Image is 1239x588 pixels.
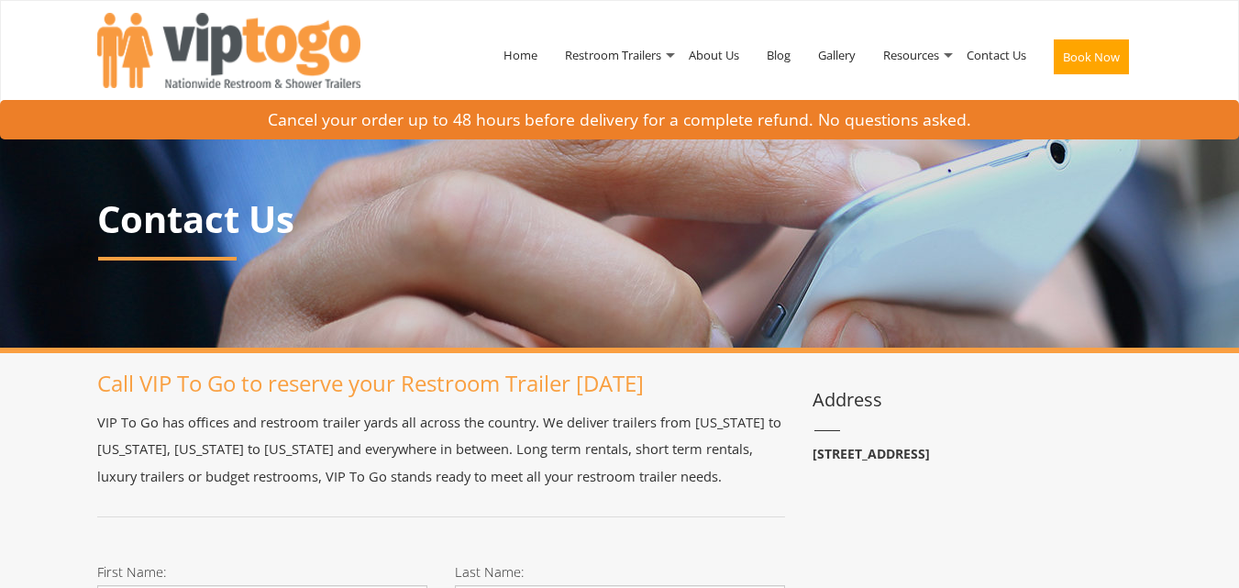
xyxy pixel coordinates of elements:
[753,7,804,103] a: Blog
[97,409,785,490] p: VIP To Go has offices and restroom trailer yards all across the country. We deliver trailers from...
[813,445,930,462] b: [STREET_ADDRESS]
[869,7,953,103] a: Resources
[1040,7,1143,114] a: Book Now
[490,7,551,103] a: Home
[1054,39,1129,74] button: Book Now
[97,13,360,88] img: VIPTOGO
[953,7,1040,103] a: Contact Us
[675,7,753,103] a: About Us
[97,372,785,395] h1: Call VIP To Go to reserve your Restroom Trailer [DATE]
[813,390,1143,410] h3: Address
[97,199,1143,239] p: Contact Us
[804,7,869,103] a: Gallery
[551,7,675,103] a: Restroom Trailers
